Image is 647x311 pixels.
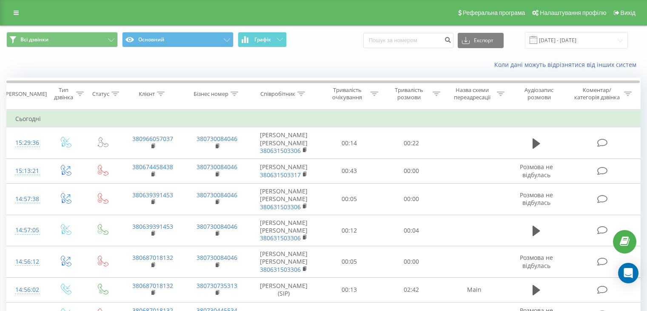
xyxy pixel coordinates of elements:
a: 380730735313 [197,282,237,290]
td: Main [442,277,506,302]
a: Коли дані можуть відрізнятися вiд інших систем [494,60,641,69]
input: Пошук за номером [363,33,453,48]
div: Коментар/категорія дзвінка [572,86,622,101]
div: 14:56:12 [15,253,38,270]
div: Тип дзвінка [54,86,74,101]
td: 00:13 [319,277,380,302]
span: Розмова не відбулась [520,163,553,179]
td: Сьогодні [7,110,641,127]
td: [PERSON_NAME] (SIP) [249,277,319,302]
span: Вихід [621,9,636,16]
a: 380687018132 [132,282,173,290]
button: Експорт [458,33,504,48]
a: 380631503317 [260,171,301,179]
div: Статус [92,90,109,98]
td: [PERSON_NAME] [PERSON_NAME] [249,184,319,215]
div: Клієнт [139,90,155,98]
span: Розмова не відбулась [520,253,553,269]
td: 00:00 [380,184,442,215]
span: Всі дзвінки [20,36,48,43]
div: 14:57:38 [15,191,38,207]
div: Аудіозапис розмови [514,86,564,101]
a: 380687018132 [132,253,173,262]
td: 00:22 [380,127,442,159]
td: 00:43 [319,158,380,183]
div: Назва схеми переадресації [450,86,495,101]
a: 380631503306 [260,265,301,274]
div: Open Intercom Messenger [618,263,638,283]
div: 15:29:36 [15,135,38,151]
a: 380966057037 [132,135,173,143]
a: 380730084046 [197,135,237,143]
td: [PERSON_NAME] [PERSON_NAME] [249,127,319,159]
div: Тривалість очікування [326,86,369,101]
a: 380730084046 [197,163,237,171]
span: Розмова не відбулась [520,191,553,207]
span: Графік [254,37,271,43]
a: 380730084046 [197,222,237,230]
div: Бізнес номер [194,90,228,98]
div: 14:57:05 [15,222,38,239]
td: 00:05 [319,184,380,215]
a: 380639391453 [132,191,173,199]
button: Основний [122,32,234,47]
td: 00:12 [319,215,380,246]
a: 380730084046 [197,191,237,199]
a: 380639391453 [132,222,173,230]
a: 380674458438 [132,163,173,171]
button: Графік [238,32,287,47]
a: 380631503306 [260,147,301,155]
div: Співробітник [260,90,295,98]
td: 02:42 [380,277,442,302]
div: 14:56:02 [15,282,38,298]
span: Реферальна програма [463,9,525,16]
td: 00:04 [380,215,442,246]
a: 380631503306 [260,203,301,211]
span: Налаштування профілю [540,9,606,16]
td: [PERSON_NAME] [249,158,319,183]
td: [PERSON_NAME] [PERSON_NAME] [249,215,319,246]
a: 380631503306 [260,234,301,242]
td: 00:14 [319,127,380,159]
td: 00:00 [380,158,442,183]
td: 00:05 [319,246,380,278]
div: Тривалість розмови [388,86,430,101]
div: 15:13:21 [15,163,38,179]
button: Всі дзвінки [6,32,118,47]
a: 380730084046 [197,253,237,262]
td: [PERSON_NAME] [PERSON_NAME] [249,246,319,278]
div: [PERSON_NAME] [4,90,47,98]
td: 00:00 [380,246,442,278]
